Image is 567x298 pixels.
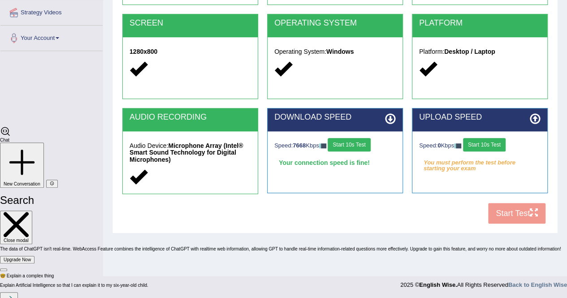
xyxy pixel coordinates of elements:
button: Start 10s Test [463,138,506,151]
h2: SCREEN [130,19,251,28]
h5: Operating System: [274,48,396,55]
strong: 7668 [293,142,306,149]
img: ajax-loader-fb-connection.gif [454,143,461,148]
img: ajax-loader-fb-connection.gif [319,143,326,148]
strong: Microphone Array (Intel® Smart Sound Technology for Digital Microphones) [130,142,243,163]
strong: 0 [437,142,441,149]
h2: PLATFORM [419,19,541,28]
h2: DOWNLOAD SPEED [274,113,396,122]
button: Start 10s Test [328,138,370,151]
span: New Conversation [4,181,40,186]
h2: OPERATING SYSTEM [274,19,396,28]
a: Your Account [0,26,103,48]
strong: Desktop / Laptop [444,48,495,55]
h5: Audio Device: [130,143,251,163]
div: Speed: Kbps [419,138,541,154]
strong: English Wise. [419,281,457,288]
div: 2025 © All Rights Reserved [400,276,567,289]
h2: UPLOAD SPEED [419,113,541,122]
div: Your connection speed is fine! [274,156,396,169]
em: You must perform the test before starting your exam [419,156,541,169]
strong: Windows [326,48,354,55]
div: Speed: Kbps [274,138,396,154]
a: Back to English Wise [508,281,567,288]
strong: 1280x800 [130,48,157,55]
h5: Platform: [419,48,541,55]
span: Close modal [4,238,29,243]
h2: AUDIO RECORDING [130,113,251,122]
